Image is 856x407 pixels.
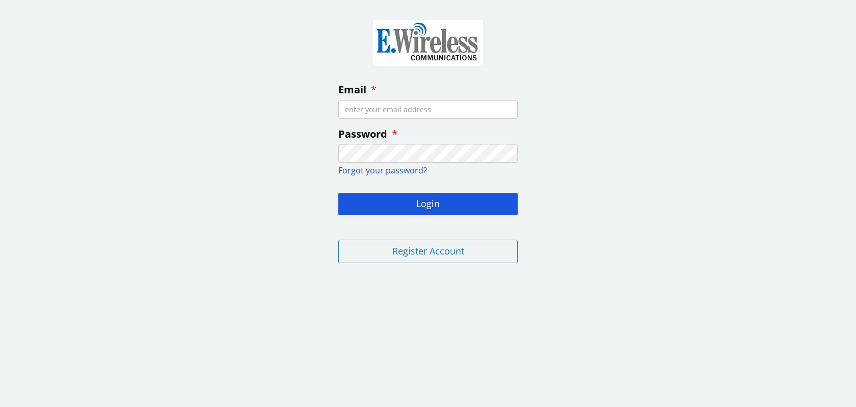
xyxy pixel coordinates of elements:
span: Password [338,127,387,141]
button: Login [338,193,518,215]
input: enter your email address [338,100,518,119]
a: Forgot your password? [338,165,427,176]
button: Register Account [338,240,518,263]
span: Email [338,83,366,96]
